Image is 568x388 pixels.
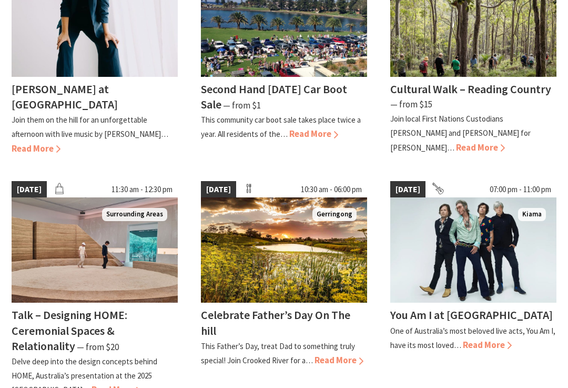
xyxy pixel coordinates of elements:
[390,308,553,323] h4: You Am I at [GEOGRAPHIC_DATA]
[518,208,546,222] span: Kiama
[463,340,512,351] span: Read More
[106,182,178,198] span: 11:30 am - 12:30 pm
[390,198,556,303] img: You Am I
[12,115,168,140] p: Join them on the hill for an unforgettable afternoon with live music by [PERSON_NAME]…
[390,182,425,198] span: [DATE]
[77,342,119,353] span: ⁠— from $20
[201,115,361,140] p: This community car boot sale takes place twice a year. All residents of the…
[12,143,60,155] span: Read More
[201,82,347,112] h4: Second Hand [DATE] Car Boot Sale
[12,308,127,353] h4: Talk – Designing HOME: Ceremonial Spaces & Relationality
[484,182,556,198] span: 07:00 pm - 11:00 pm
[456,142,505,154] span: Read More
[12,198,178,303] img: Two visitors stand in the middle ofn a circular stone art installation with sand in the middle
[12,182,47,198] span: [DATE]
[315,355,363,366] span: Read More
[390,114,531,153] p: Join local First Nations Custodians [PERSON_NAME] and [PERSON_NAME] for [PERSON_NAME]…
[201,182,236,198] span: [DATE]
[12,82,118,112] h4: [PERSON_NAME] at [GEOGRAPHIC_DATA]
[289,128,338,140] span: Read More
[201,308,350,338] h4: Celebrate Father’s Day On The hill
[390,326,555,351] p: One of Australia’s most beloved live acts, You Am I, have its most loved…
[390,99,432,111] span: ⁠— from $15
[201,198,367,303] img: Crooked River Estate
[390,82,551,97] h4: Cultural Walk – Reading Country
[296,182,367,198] span: 10:30 am - 06:00 pm
[223,100,261,112] span: ⁠— from $1
[312,208,357,222] span: Gerringong
[102,208,167,222] span: Surrounding Areas
[201,342,355,366] p: This Father’s Day, treat Dad to something truly special! Join Crooked River for a…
